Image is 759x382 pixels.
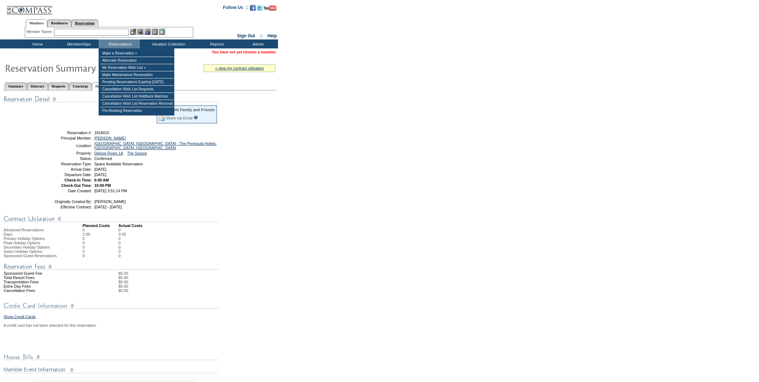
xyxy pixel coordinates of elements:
[4,288,82,293] td: Cancellation Fees
[94,189,127,193] span: [DATE] 3:51:14 PM
[118,288,276,293] td: $0.00
[215,66,264,70] a: » view my contract utilization
[82,245,118,249] td: 0
[100,79,174,86] td: Pending Reservations Expiring [DATE]
[92,82,108,90] a: Detail
[47,19,71,27] a: Residences
[4,275,82,280] td: Total Resort Fees
[57,39,99,48] td: Memberships
[100,71,174,79] td: Make Maintenance Reservation
[4,301,219,310] img: Credit Card Information
[100,86,174,93] td: Cancellation Wish List Requests
[260,33,263,38] span: ::
[41,167,92,171] td: Arrival Date:
[100,57,174,64] td: Alternate Reservation
[41,151,92,155] td: Property:
[130,29,136,35] img: b_edit.gif
[4,254,57,258] span: Sponsored Guest Reservations
[82,232,118,236] td: 2.00
[212,50,277,54] span: You have not yet chosen a member.
[237,33,255,38] a: Sign Out
[4,353,219,362] img: House Bills
[100,107,174,114] td: Pre-Booking Reservation
[118,245,126,249] td: 0
[4,214,219,223] img: Contract Utilization
[65,178,92,182] strong: Check-In Time:
[41,173,92,177] td: Departure Date:
[4,280,82,284] td: Transportation Fees
[99,39,140,48] td: Reservations
[82,223,118,228] td: Planned Costs
[94,141,217,150] a: [GEOGRAPHIC_DATA], [GEOGRAPHIC_DATA] - The Peninsula Hotels: [GEOGRAPHIC_DATA], [GEOGRAPHIC_DATA]
[4,95,219,104] img: Reservation Detail
[41,136,92,140] td: Principal Member:
[4,366,219,375] img: Member Event
[264,7,277,11] a: Subscribe to our YouTube Channel
[27,29,54,35] div: Member Name:
[27,82,48,90] a: Itinerary
[4,245,50,249] span: Secondary Holiday Options
[41,205,92,209] td: Effective Contract:
[4,228,44,232] span: Advanced Reservations
[118,271,276,275] td: $0.00
[41,199,92,204] td: Originally Created By:
[94,151,123,155] a: Deluxe Room 1A
[41,141,92,150] td: Location:
[94,183,111,188] span: 10:00 PM
[94,205,122,209] span: [DATE] - [DATE]
[82,241,118,245] td: 0
[94,173,107,177] span: [DATE]
[127,151,147,155] a: The Source
[4,315,36,319] a: Show Credit Cards
[268,33,277,38] a: Help
[4,249,42,254] span: Select Holiday Options
[41,189,92,193] td: Date Created:
[5,61,148,75] img: Reservaton Summary
[4,284,82,288] td: Extra Day Fees
[118,241,126,245] td: 0
[82,249,118,254] td: 0
[100,100,174,107] td: Cancellation Wish List Reservation Removal
[26,19,48,27] a: Members
[118,249,126,254] td: 0
[61,183,92,188] strong: Check-Out Time:
[94,178,109,182] span: 6:00 AM
[223,4,249,13] td: Follow Us ::
[41,131,92,135] td: Reservation #:
[4,241,40,245] span: Peak Holiday Options
[94,156,112,161] span: Confirmed
[140,39,195,48] td: Vacation Collection
[250,7,256,11] a: Become our fan on Facebook
[118,223,276,228] td: Actual Costs
[94,162,143,166] span: Space Available Reservation
[195,39,237,48] td: Reports
[159,108,215,112] div: Share With Family and Friends
[4,262,219,271] img: Reservation Fees
[100,64,174,71] td: My Reservation Wish List »
[82,254,118,258] td: 0
[118,254,126,258] td: 0
[250,5,256,11] img: Become our fan on Facebook
[152,29,158,35] img: Reservations
[145,29,151,35] img: Impersonate
[41,162,92,166] td: Reservation Type:
[166,116,193,120] a: Share via Email
[100,93,174,100] td: Cancellation Wish List Holdback Matches
[94,167,107,171] span: [DATE]
[100,50,174,57] td: Make a Reservation »
[118,236,126,241] td: 0
[137,29,143,35] img: View
[94,199,126,204] span: [PERSON_NAME]
[4,232,12,236] span: Days
[159,29,165,35] img: b_calculator.gif
[41,156,92,161] td: Status:
[82,228,118,232] td: 0
[118,232,126,236] td: 3.00
[16,39,57,48] td: Home
[257,7,263,11] a: Follow us on Twitter
[69,82,91,90] a: Concierge
[118,284,276,288] td: $0.00
[5,82,27,90] a: Summary
[257,5,263,11] img: Follow us on Twitter
[118,228,126,232] td: 0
